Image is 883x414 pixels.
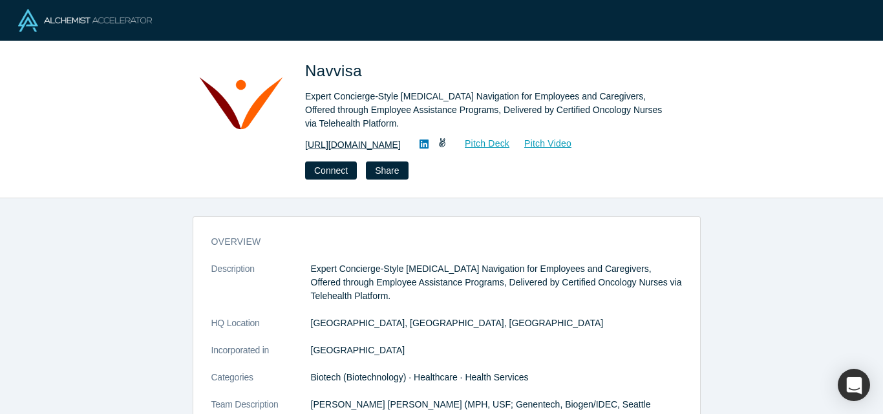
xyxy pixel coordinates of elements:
[311,262,682,303] p: Expert Concierge-Style [MEDICAL_DATA] Navigation for Employees and Caregivers, Offered through Em...
[305,62,367,79] span: Navvisa
[311,316,682,330] dd: [GEOGRAPHIC_DATA], [GEOGRAPHIC_DATA], [GEOGRAPHIC_DATA]
[211,316,311,344] dt: HQ Location
[305,138,401,152] a: [URL][DOMAIN_NAME]
[510,136,572,151] a: Pitch Video
[211,344,311,371] dt: Incorporated in
[311,344,682,357] dd: [GEOGRAPHIC_DATA]
[451,136,510,151] a: Pitch Deck
[311,372,529,382] span: Biotech (Biotechnology) · Healthcare · Health Services
[366,161,408,180] button: Share
[211,235,664,249] h3: overview
[197,59,287,150] img: Navvisa 's Logo
[305,90,667,130] div: Expert Concierge-Style [MEDICAL_DATA] Navigation for Employees and Caregivers, Offered through Em...
[305,161,357,180] button: Connect
[211,371,311,398] dt: Categories
[18,9,152,32] img: Alchemist Logo
[211,262,311,316] dt: Description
